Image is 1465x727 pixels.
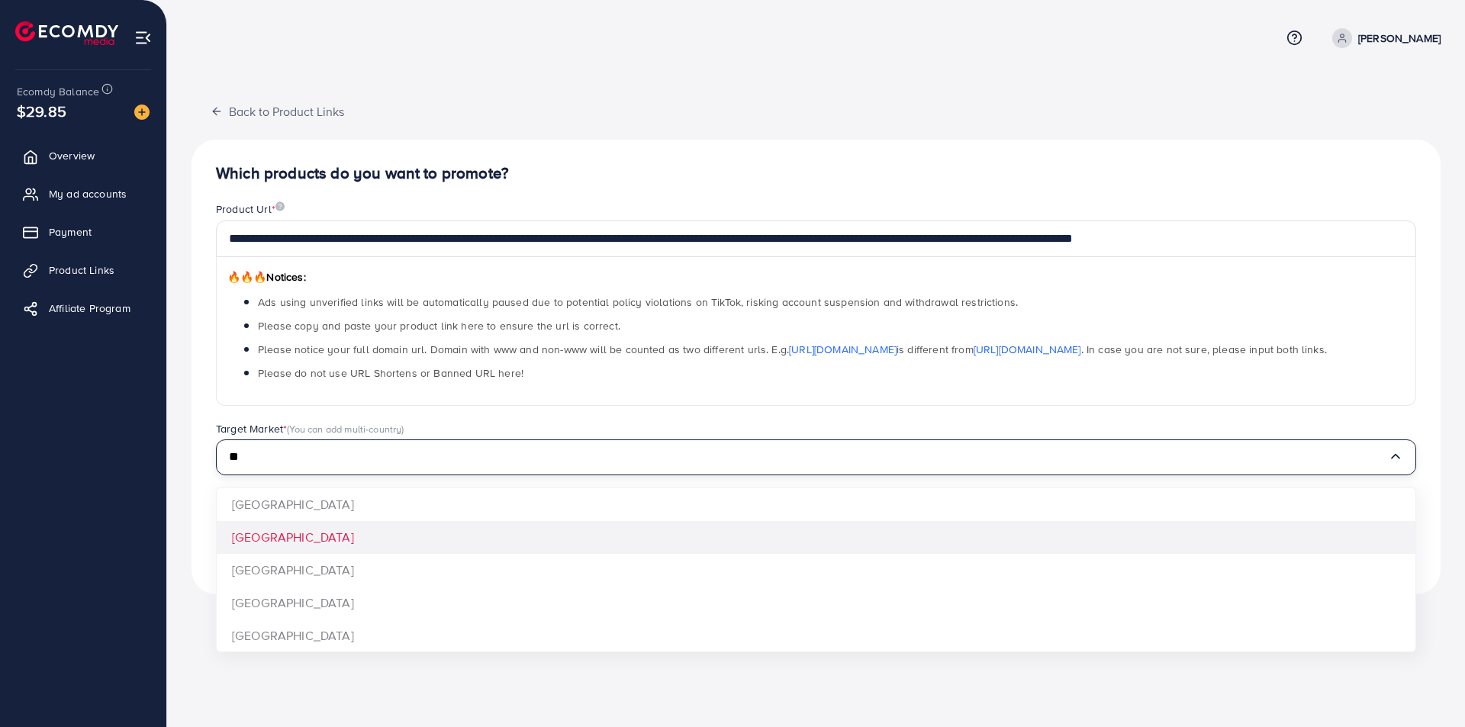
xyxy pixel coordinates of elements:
[217,587,1415,619] li: [GEOGRAPHIC_DATA]
[11,217,155,247] a: Payment
[227,269,266,285] span: 🔥🔥🔥
[1358,29,1441,47] p: [PERSON_NAME]
[217,554,1415,587] li: [GEOGRAPHIC_DATA]
[134,105,150,120] img: image
[974,342,1081,357] a: [URL][DOMAIN_NAME]
[134,29,152,47] img: menu
[216,421,404,436] label: Target Market
[11,140,155,171] a: Overview
[216,164,1416,183] h4: Which products do you want to promote?
[17,84,99,99] span: Ecomdy Balance
[217,521,1415,554] li: [GEOGRAPHIC_DATA]
[216,439,1416,475] div: Search for option
[229,446,1388,469] input: Search for option
[227,269,306,285] span: Notices:
[258,342,1327,357] span: Please notice your full domain url. Domain with www and non-www will be counted as two different ...
[15,21,118,45] img: logo
[216,201,285,217] label: Product Url
[275,201,285,211] img: image
[258,294,1018,310] span: Ads using unverified links will be automatically paused due to potential policy violations on Tik...
[217,619,1415,652] li: [GEOGRAPHIC_DATA]
[258,318,620,333] span: Please copy and paste your product link here to ensure the url is correct.
[49,301,130,316] span: Affiliate Program
[789,342,897,357] a: [URL][DOMAIN_NAME]
[1326,28,1441,48] a: [PERSON_NAME]
[217,488,1415,521] li: [GEOGRAPHIC_DATA]
[11,293,155,323] a: Affiliate Program
[17,100,66,122] span: $29.85
[258,365,523,381] span: Please do not use URL Shortens or Banned URL here!
[11,179,155,209] a: My ad accounts
[192,95,363,127] button: Back to Product Links
[49,186,127,201] span: My ad accounts
[49,148,95,163] span: Overview
[11,255,155,285] a: Product Links
[1400,658,1454,716] iframe: Chat
[49,262,114,278] span: Product Links
[287,422,404,436] span: (You can add multi-country)
[49,224,92,240] span: Payment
